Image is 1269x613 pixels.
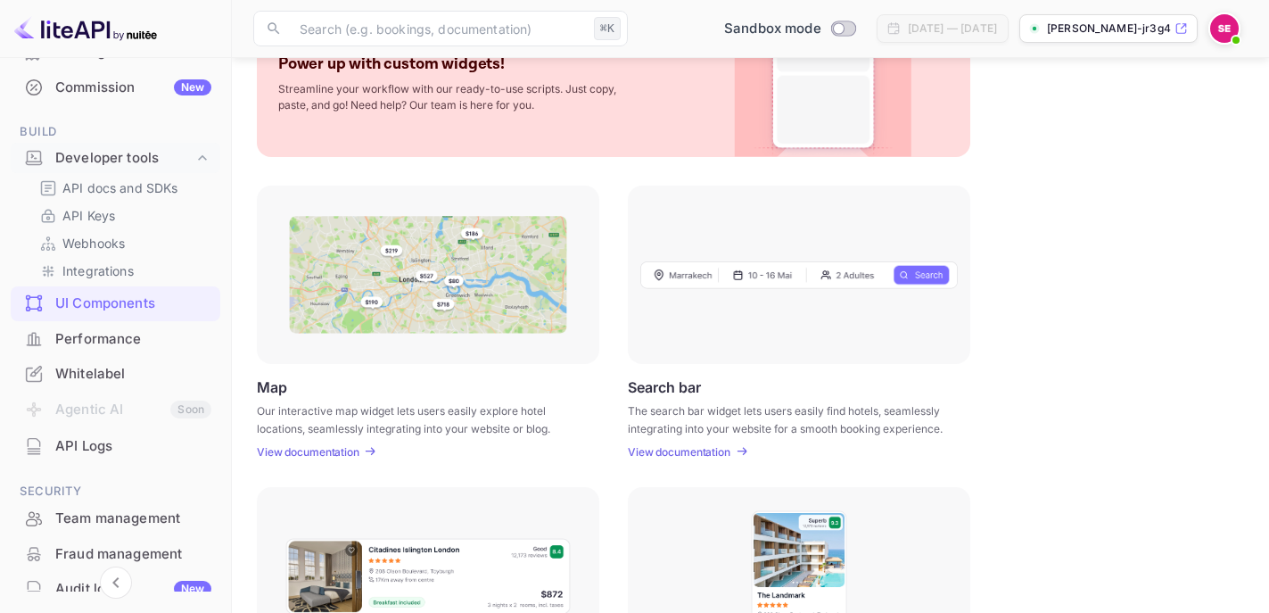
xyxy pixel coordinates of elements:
a: Whitelabel [11,357,220,390]
p: Integrations [62,261,134,280]
p: [PERSON_NAME]-jr3g4.nuit... [1047,21,1171,37]
div: Fraud management [11,537,220,572]
a: View documentation [257,445,365,459]
a: Performance [11,322,220,355]
div: Webhooks [32,230,213,256]
div: API Logs [11,429,220,464]
img: Custom Widget PNG [751,32,895,157]
a: CommissionNew [11,70,220,104]
p: Power up with custom widgets! [278,54,505,74]
div: Developer tools [11,143,220,174]
div: [DATE] — [DATE] [908,21,997,37]
img: Map Frame [289,216,567,334]
img: Saif Elyzal [1210,14,1239,43]
div: Audit logs [55,579,211,600]
div: Audit logsNew [11,572,220,607]
a: API docs and SDKs [39,178,206,197]
div: Commission [55,78,211,98]
a: View documentation [628,445,736,459]
img: LiteAPI logo [14,14,157,43]
p: Map [257,378,287,395]
div: Whitelabel [55,364,211,385]
span: Build [11,122,220,142]
span: Sandbox mode [724,19,821,39]
div: ⌘K [594,17,621,40]
p: Streamline your workflow with our ready-to-use scripts. Just copy, paste, and go! Need help? Our ... [278,81,635,113]
img: Search Frame [640,261,958,289]
a: API Keys [39,206,206,225]
a: Fraud management [11,537,220,570]
div: Team management [55,509,211,529]
a: UI Components [11,286,220,319]
div: API docs and SDKs [32,175,213,201]
div: Switch to Production mode [717,19,862,39]
a: Earnings [11,35,220,68]
p: View documentation [257,445,359,459]
div: UI Components [55,294,211,314]
div: Fraud management [55,544,211,565]
p: API docs and SDKs [62,178,178,197]
p: API Keys [62,206,115,225]
div: New [174,79,211,95]
div: API Logs [55,436,211,457]
a: Integrations [39,261,206,280]
div: CommissionNew [11,70,220,105]
a: Team management [11,501,220,534]
div: API Keys [32,203,213,228]
div: Performance [11,322,220,357]
div: New [174,581,211,597]
a: Webhooks [39,234,206,253]
a: API Logs [11,429,220,462]
input: Search (e.g. bookings, documentation) [289,11,587,46]
p: Our interactive map widget lets users easily explore hotel locations, seamlessly integrating into... [257,402,577,435]
div: Whitelabel [11,357,220,392]
div: UI Components [11,286,220,321]
p: Webhooks [62,234,125,253]
p: View documentation [628,445,730,459]
button: Collapse navigation [100,567,132,599]
div: Developer tools [55,148,194,169]
p: The search bar widget lets users easily find hotels, seamlessly integrating into your website for... [628,402,948,435]
p: Search bar [628,378,701,395]
div: Performance [55,329,211,350]
div: Team management [11,501,220,536]
a: Audit logsNew [11,572,220,605]
span: Security [11,482,220,501]
div: Integrations [32,258,213,284]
